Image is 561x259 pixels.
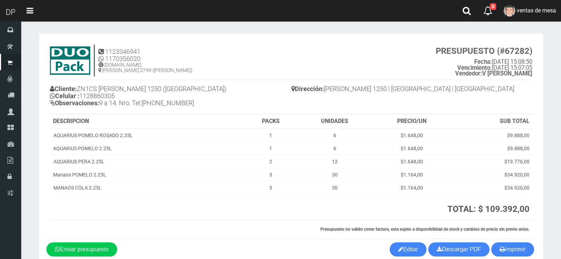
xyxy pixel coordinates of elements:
td: MANAOS COLA 2.25L [50,181,244,194]
button: Imprimir [491,242,534,257]
td: $19.776,00 [452,155,533,168]
a: Descargar PDF [428,242,490,257]
strong: PRESUPUESTO (#67282) [436,46,532,56]
span: ventas de mesa [517,7,556,14]
th: PRECIO/UN [372,114,452,129]
th: DESCRIPCION [50,114,244,129]
td: $9.888,00 [452,142,533,155]
span: Enviar presupuesto [60,246,109,252]
td: 5 [244,168,297,181]
small: [DATE] 15:08:50 [DATE] 15:07:05 [436,46,532,77]
td: $1.164,00 [372,168,452,181]
th: UNIDADES [297,114,372,129]
th: PACKS [244,114,297,129]
strong: Vendedor: [455,70,482,77]
a: Enviar presupuesto [46,242,117,257]
td: $1.164,00 [372,181,452,194]
strong: Fecha: [474,58,492,65]
td: $1.648,00 [372,155,452,168]
h4: ZN1CS [PERSON_NAME] 1250 ([GEOGRAPHIC_DATA]) 1128860305 9 a 14. Nro. Tel:[PHONE_NUMBER] [50,84,291,110]
a: Editar [390,242,427,257]
td: Manaos POMELO 2.25L [50,168,244,181]
td: 5 [244,181,297,194]
td: 1 [244,129,297,142]
td: 12 [297,155,372,168]
td: $9.888,00 [452,129,533,142]
td: 30 [297,168,372,181]
h5: [DOMAIN_NAME] [PERSON_NAME] 2749 ([PERSON_NAME]) [98,62,193,73]
img: User Image [504,5,515,17]
strong: TOTAL: $ 109.392,00 [447,204,529,214]
b: Celular : [50,92,79,100]
td: AQUARIUS POMELO 2.25L [50,142,244,155]
td: 6 [297,129,372,142]
h4: 1123346941 1170356020 [98,48,193,62]
b: Cliente: [50,85,77,92]
b: Dirección: [291,85,324,92]
span: 0 [490,3,496,10]
b: V [PERSON_NAME] [455,70,532,77]
td: 30 [297,181,372,194]
td: $1.648,00 [372,129,452,142]
b: Observaciones: [50,99,99,107]
strong: Presupuesto no valido como factura, esta sujeto a disponibilidad de stock y cambios de precio sin... [320,227,529,232]
td: AQUARIUS PERA 2.25L [50,155,244,168]
td: 6 [297,142,372,155]
strong: Vencimiento: [457,64,492,71]
td: $1.648,00 [372,142,452,155]
img: 9k= [50,46,90,75]
td: 1 [244,142,297,155]
h4: [PERSON_NAME] 1250 | [GEOGRAPHIC_DATA] | [GEOGRAPHIC_DATA] [291,84,533,96]
td: $34.920,00 [452,181,533,194]
td: AQUARIUS POMELO ROSADO 2.25L [50,129,244,142]
th: SUB TOTAL [452,114,533,129]
td: 2 [244,155,297,168]
td: $34.920,00 [452,168,533,181]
